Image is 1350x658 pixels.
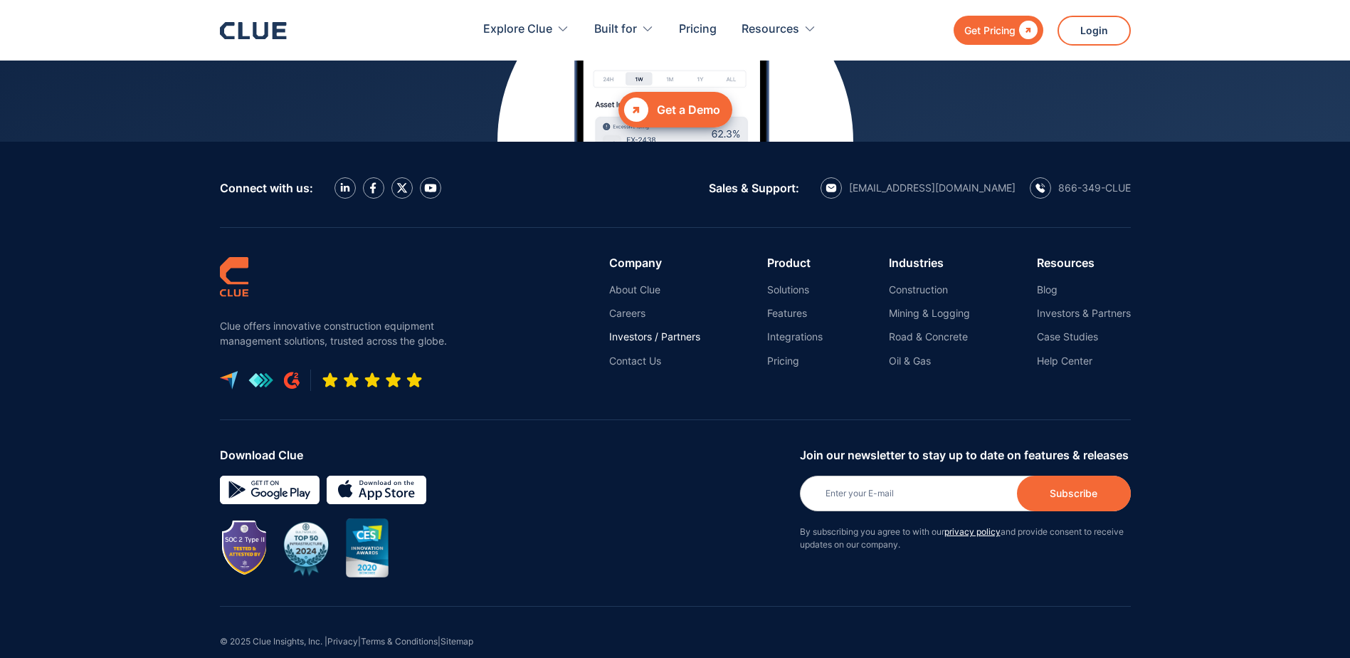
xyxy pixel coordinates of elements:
[1035,183,1045,193] img: calling icon
[223,522,266,575] img: Image showing SOC 2 TYPE II badge for CLUE
[220,182,313,194] div: Connect with us:
[742,7,816,52] div: Resources
[767,283,823,296] a: Solutions
[220,318,455,348] p: Clue offers innovative construction equipment management solutions, trusted across the globe.
[624,98,648,122] div: 
[327,476,426,504] img: download on the App store
[1037,355,1131,367] a: Help Center
[1037,330,1131,343] a: Case Studies
[800,449,1131,565] form: Newsletter
[594,7,637,52] div: Built for
[800,526,1131,551] p: By subscribing you agree to with our and provide consent to receive updates on our company.
[609,307,700,320] a: Careers
[826,184,837,192] img: email icon
[1058,16,1131,46] a: Login
[220,371,238,390] img: capterra logo icon
[346,518,389,578] img: CES innovation award 2020 image
[964,21,1016,39] div: Get Pricing
[709,182,799,194] div: Sales & Support:
[361,636,438,647] a: Terms & Conditions
[657,101,720,119] div: Get a Demo
[1037,307,1131,320] a: Investors & Partners
[1094,459,1350,658] iframe: Chat Widget
[1037,256,1131,269] div: Resources
[594,7,654,52] div: Built for
[322,372,423,389] img: Five-star rating icon
[609,355,700,367] a: Contact Us
[742,7,799,52] div: Resources
[821,177,1016,199] a: email icon[EMAIL_ADDRESS][DOMAIN_NAME]
[609,330,700,343] a: Investors / Partners
[441,636,473,647] a: Sitemap
[220,476,320,504] img: Google simple icon
[849,182,1016,194] div: [EMAIL_ADDRESS][DOMAIN_NAME]
[609,283,700,296] a: About Clue
[889,307,970,320] a: Mining & Logging
[277,519,335,578] img: BuiltWorlds Top 50 Infrastructure 2024 award badge with
[889,355,970,367] a: Oil & Gas
[800,476,1131,511] input: Enter your E-mail
[424,184,437,192] img: YouTube Icon
[1058,182,1131,194] div: 866-349-CLUE
[248,372,273,388] img: get app logo
[1016,21,1038,39] div: 
[1037,283,1131,296] a: Blog
[889,330,970,343] a: Road & Concrete
[609,256,700,269] div: Company
[1030,177,1131,199] a: calling icon866-349-CLUE
[483,7,552,52] div: Explore Clue
[396,182,408,194] img: X icon twitter
[220,449,789,461] div: Download Clue
[483,7,569,52] div: Explore Clue
[618,92,732,127] a: Get a Demo
[954,16,1043,45] a: Get Pricing
[889,256,970,269] div: Industries
[800,449,1131,461] div: Join our newsletter to stay up to date on features & releases
[1017,476,1131,511] input: Subscribe
[679,7,717,52] a: Pricing
[370,182,376,194] img: facebook icon
[327,636,358,647] a: Privacy
[767,330,823,343] a: Integrations
[767,355,823,367] a: Pricing
[284,372,300,389] img: G2 review platform icon
[767,307,823,320] a: Features
[340,183,350,192] img: LinkedIn icon
[767,256,823,269] div: Product
[889,283,970,296] a: Construction
[944,526,1001,537] a: privacy policy
[220,256,248,297] img: clue logo simple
